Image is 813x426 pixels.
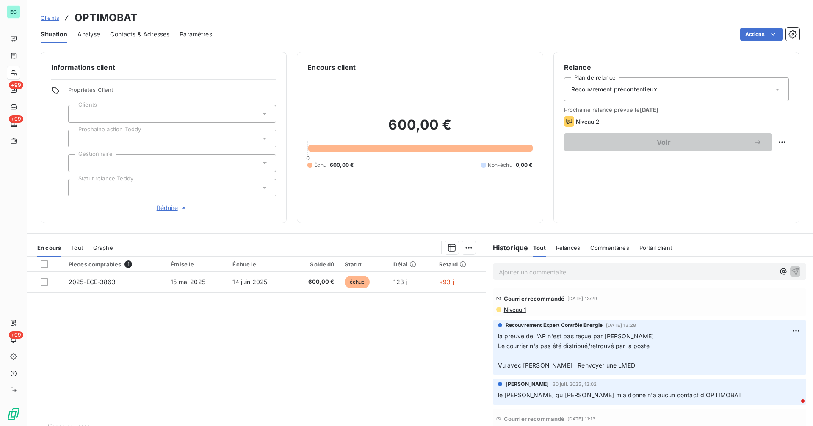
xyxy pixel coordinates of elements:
div: Statut [345,261,384,268]
h6: Relance [564,62,789,72]
span: Courrier recommandé [504,415,565,422]
div: Solde dû [295,261,335,268]
span: En cours [37,244,61,251]
img: Logo LeanPay [7,407,20,421]
span: le [PERSON_NAME] qu'[PERSON_NAME] m'a donné n'a aucun contact d'OPTIMOBAT [498,391,742,398]
span: +99 [9,115,23,123]
a: Clients [41,14,59,22]
span: Niveau 2 [576,118,599,125]
h6: Encours client [307,62,356,72]
button: Actions [740,28,783,41]
span: Portail client [639,244,672,251]
input: Ajouter une valeur [75,135,82,142]
span: 2025-ECE-3863 [69,278,116,285]
button: Réduire [68,203,276,213]
input: Ajouter une valeur [75,110,82,118]
span: +93 j [439,278,454,285]
span: Tout [71,244,83,251]
span: 1 [124,260,132,268]
span: 30 juil. 2025, 12:02 [553,382,597,387]
div: Échue le [232,261,284,268]
button: Voir [564,133,772,151]
span: Le courrier n'a pas été distribué/retrouvé par la poste [498,342,650,349]
input: Ajouter une valeur [75,159,82,167]
span: Paramètres [180,30,212,39]
span: [DATE] [640,106,659,113]
span: Analyse [77,30,100,39]
div: EC [7,5,20,19]
span: Clients [41,14,59,21]
span: 600,00 € [330,161,354,169]
h6: Informations client [51,62,276,72]
div: Retard [439,261,481,268]
span: Contacts & Adresses [110,30,169,39]
span: +99 [9,81,23,89]
span: Recouvrement Expert Contrôle Energie [506,321,603,329]
span: Vu avec [PERSON_NAME] : Renvoyer une LMED [498,362,635,369]
span: 15 mai 2025 [171,278,205,285]
span: Non-échu [488,161,512,169]
span: Courrier recommandé [504,295,565,302]
span: Tout [533,244,546,251]
span: [DATE] 11:13 [567,416,596,421]
span: 123 j [393,278,407,285]
span: +99 [9,331,23,339]
span: 600,00 € [295,278,335,286]
span: échue [345,276,370,288]
span: Propriétés Client [68,86,276,98]
span: Situation [41,30,67,39]
iframe: Intercom live chat [784,397,805,418]
span: [DATE] 13:29 [567,296,597,301]
div: Pièces comptables [69,260,160,268]
h3: OPTIMOBAT [75,10,137,25]
span: Échu [314,161,326,169]
span: 0 [306,155,310,161]
span: Commentaires [590,244,629,251]
input: Ajouter une valeur [75,184,82,191]
span: Recouvrement précontentieux [571,85,657,94]
span: Relances [556,244,580,251]
h2: 600,00 € [307,116,532,142]
span: [PERSON_NAME] [506,380,549,388]
span: Prochaine relance prévue le [564,106,789,113]
span: 0,00 € [516,161,533,169]
div: Délai [393,261,429,268]
div: Émise le [171,261,222,268]
h6: Historique [486,243,528,253]
span: 14 juin 2025 [232,278,267,285]
span: Niveau 1 [503,306,526,313]
span: Graphe [93,244,113,251]
span: la preuve de l'AR n'est pas reçue par [PERSON_NAME] [498,332,654,340]
span: Réduire [157,204,188,212]
span: Voir [574,139,753,146]
span: [DATE] 13:28 [606,323,636,328]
